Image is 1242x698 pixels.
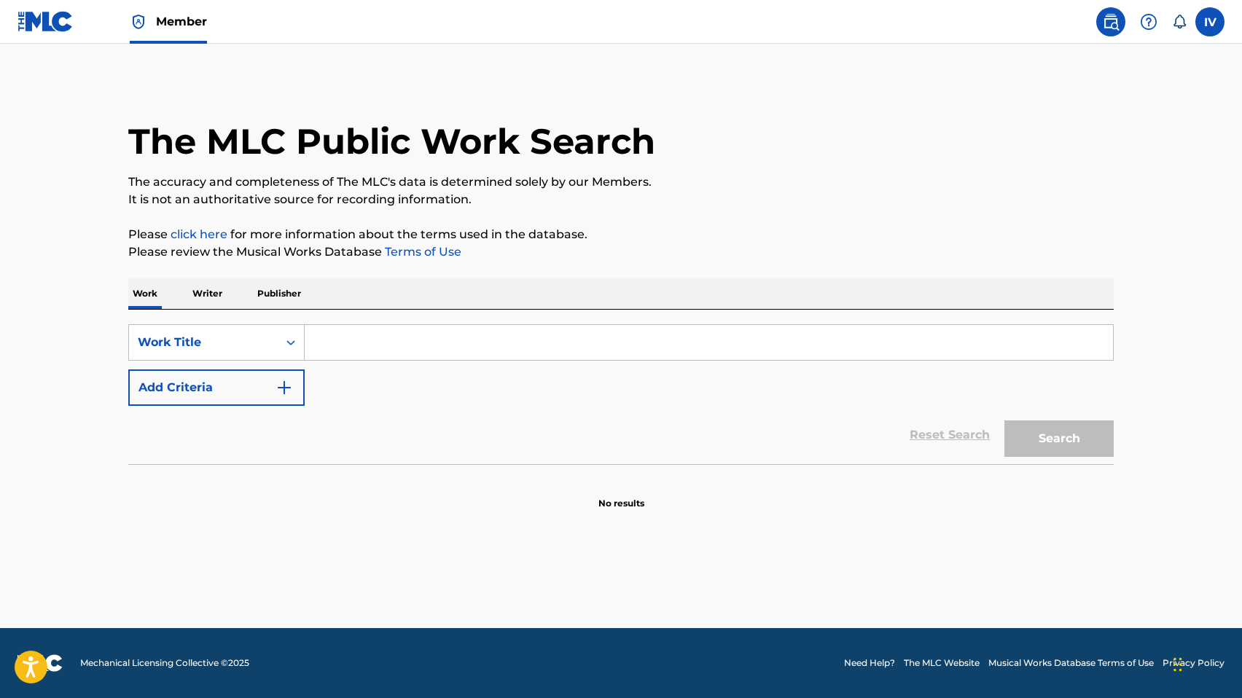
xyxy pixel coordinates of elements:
[80,656,249,670] span: Mechanical Licensing Collective © 2025
[128,324,1114,464] form: Search Form
[171,227,227,241] a: click here
[130,13,147,31] img: Top Rightsholder
[17,654,63,672] img: logo
[128,191,1114,208] p: It is not an authoritative source for recording information.
[988,656,1154,670] a: Musical Works Database Terms of Use
[382,245,461,259] a: Terms of Use
[1169,628,1242,698] div: Widget de chat
[128,226,1114,243] p: Please for more information about the terms used in the database.
[128,173,1114,191] p: The accuracy and completeness of The MLC's data is determined solely by our Members.
[138,334,269,351] div: Work Title
[128,278,162,309] p: Work
[1173,643,1182,686] div: Arrastrar
[1096,7,1125,36] a: Public Search
[128,243,1114,261] p: Please review the Musical Works Database
[1102,13,1120,31] img: search
[276,379,293,396] img: 9d2ae6d4665cec9f34b9.svg
[1195,7,1225,36] div: User Menu
[128,119,655,163] h1: The MLC Public Work Search
[904,656,980,670] a: The MLC Website
[188,278,227,309] p: Writer
[1134,7,1163,36] div: Help
[128,369,305,406] button: Add Criteria
[1172,15,1187,29] div: Notifications
[1163,656,1225,670] a: Privacy Policy
[17,11,74,32] img: MLC Logo
[253,278,305,309] p: Publisher
[598,479,644,510] p: No results
[1169,628,1242,698] iframe: Chat Widget
[1140,13,1157,31] img: help
[844,656,895,670] a: Need Help?
[156,13,207,30] span: Member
